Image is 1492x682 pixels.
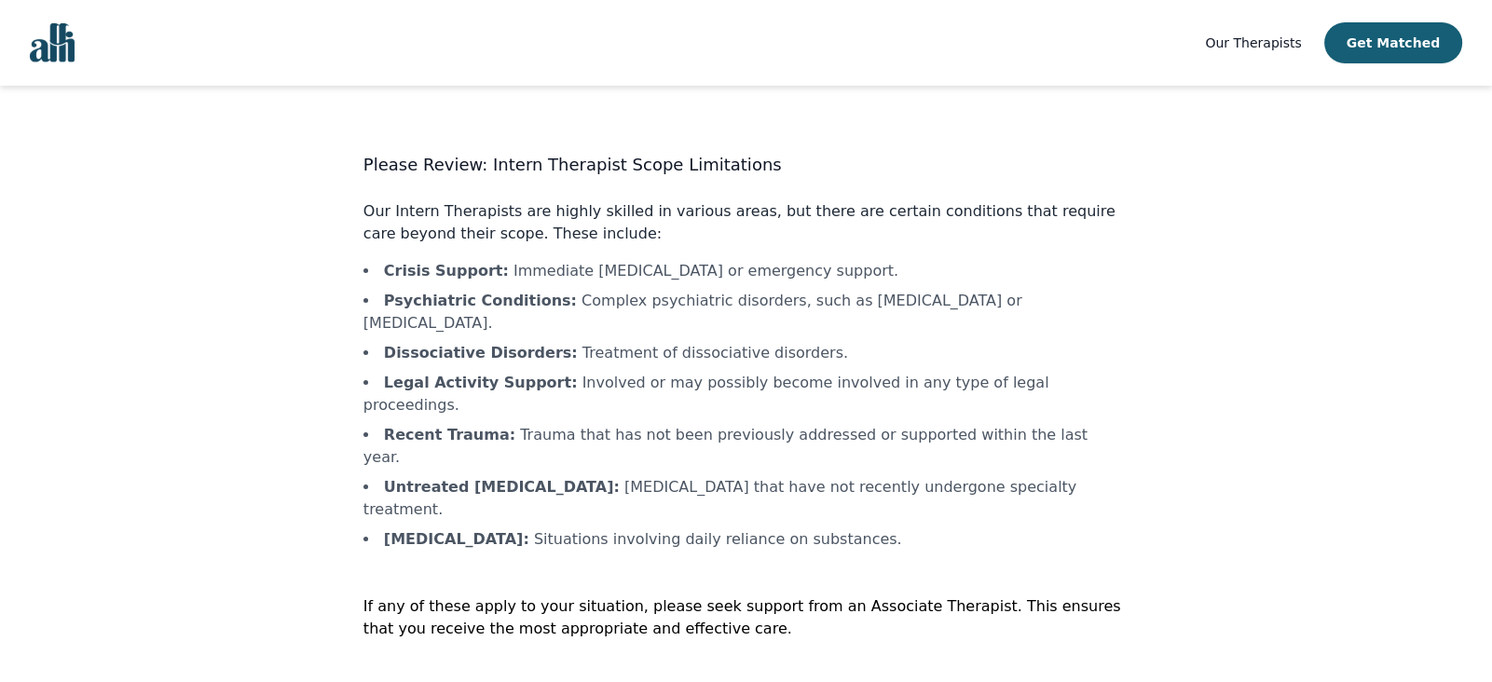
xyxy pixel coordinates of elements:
p: Our Intern Therapists are highly skilled in various areas, but there are certain conditions that ... [363,200,1129,245]
a: Our Therapists [1205,32,1301,54]
li: [MEDICAL_DATA] that have not recently undergone specialty treatment. [363,476,1129,521]
b: Recent Trauma : [384,426,515,443]
b: [MEDICAL_DATA] : [384,530,529,548]
li: Treatment of dissociative disorders. [363,342,1129,364]
img: alli logo [30,23,75,62]
b: Dissociative Disorders : [384,344,578,361]
p: If any of these apply to your situation, please seek support from an Associate Therapist. This en... [363,595,1129,640]
li: Situations involving daily reliance on substances. [363,528,1129,551]
b: Psychiatric Conditions : [384,292,577,309]
button: Get Matched [1324,22,1462,63]
li: Involved or may possibly become involved in any type of legal proceedings. [363,372,1129,416]
b: Crisis Support : [384,262,509,280]
b: Untreated [MEDICAL_DATA] : [384,478,620,496]
li: Complex psychiatric disorders, such as [MEDICAL_DATA] or [MEDICAL_DATA]. [363,290,1129,334]
span: Our Therapists [1205,35,1301,50]
li: Immediate [MEDICAL_DATA] or emergency support. [363,260,1129,282]
b: Legal Activity Support : [384,374,578,391]
h3: Please Review: Intern Therapist Scope Limitations [363,152,1129,178]
li: Trauma that has not been previously addressed or supported within the last year. [363,424,1129,469]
